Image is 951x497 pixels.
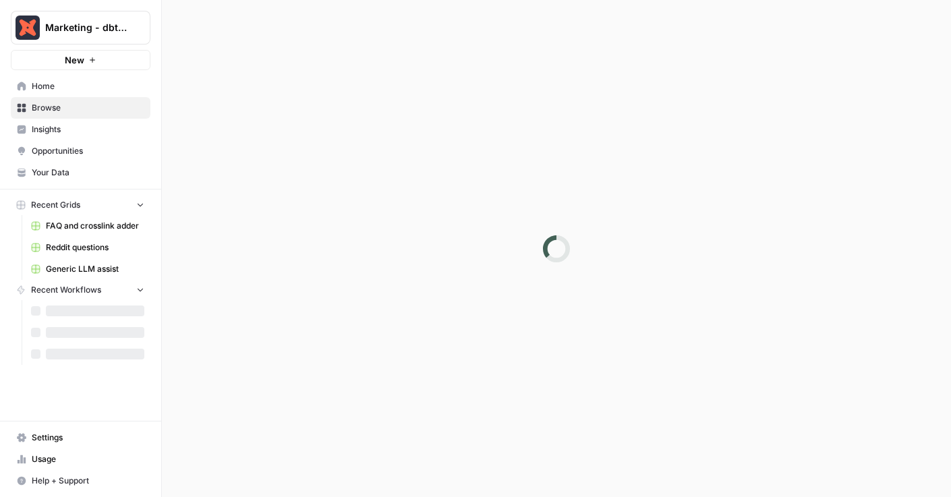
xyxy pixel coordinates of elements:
button: Help + Support [11,470,150,492]
span: FAQ and crosslink adder [46,220,144,232]
span: Usage [32,453,144,465]
button: New [11,50,150,70]
span: Recent Workflows [31,284,101,296]
span: Browse [32,102,144,114]
button: Workspace: Marketing - dbt Labs [11,11,150,45]
a: Generic LLM assist [25,258,150,280]
a: Insights [11,119,150,140]
span: Recent Grids [31,199,80,211]
a: Your Data [11,162,150,183]
button: Recent Workflows [11,280,150,300]
span: Generic LLM assist [46,263,144,275]
span: Opportunities [32,145,144,157]
img: Marketing - dbt Labs Logo [16,16,40,40]
span: Home [32,80,144,92]
a: FAQ and crosslink adder [25,215,150,237]
span: Settings [32,432,144,444]
span: New [65,53,84,67]
span: Insights [32,123,144,136]
span: Help + Support [32,475,144,487]
button: Recent Grids [11,195,150,215]
a: Reddit questions [25,237,150,258]
a: Usage [11,448,150,470]
a: Browse [11,97,150,119]
a: Settings [11,427,150,448]
span: Your Data [32,167,144,179]
a: Opportunities [11,140,150,162]
span: Reddit questions [46,241,144,254]
a: Home [11,76,150,97]
span: Marketing - dbt Labs [45,21,127,34]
